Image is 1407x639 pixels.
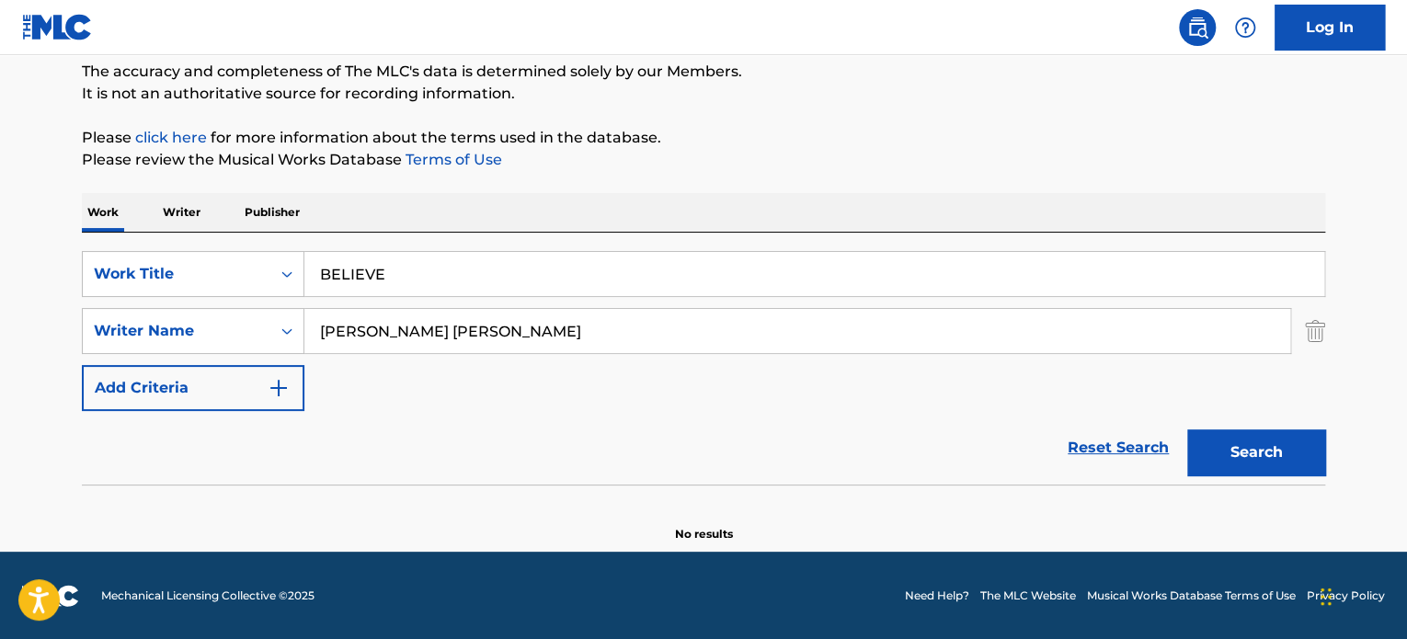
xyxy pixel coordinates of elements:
a: Terms of Use [402,151,502,168]
div: Drag [1321,569,1332,624]
span: Mechanical Licensing Collective © 2025 [101,588,315,604]
p: Please review the Musical Works Database [82,149,1325,171]
img: help [1234,17,1256,39]
div: Help [1227,9,1264,46]
a: Log In [1275,5,1385,51]
img: Delete Criterion [1305,308,1325,354]
form: Search Form [82,251,1325,485]
p: It is not an authoritative source for recording information. [82,83,1325,105]
a: Reset Search [1058,428,1178,468]
a: Musical Works Database Terms of Use [1087,588,1296,604]
a: Privacy Policy [1307,588,1385,604]
p: Publisher [239,193,305,232]
a: The MLC Website [980,588,1076,604]
p: Work [82,193,124,232]
iframe: Chat Widget [1315,551,1407,639]
p: Writer [157,193,206,232]
div: Work Title [94,263,259,285]
img: search [1186,17,1208,39]
div: Writer Name [94,320,259,342]
button: Search [1187,429,1325,475]
p: Please for more information about the terms used in the database. [82,127,1325,149]
img: MLC Logo [22,14,93,40]
button: Add Criteria [82,365,304,411]
p: No results [675,504,733,542]
a: click here [135,129,207,146]
img: 9d2ae6d4665cec9f34b9.svg [268,377,290,399]
a: Public Search [1179,9,1216,46]
img: logo [22,585,79,607]
a: Need Help? [905,588,969,604]
p: The accuracy and completeness of The MLC's data is determined solely by our Members. [82,61,1325,83]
